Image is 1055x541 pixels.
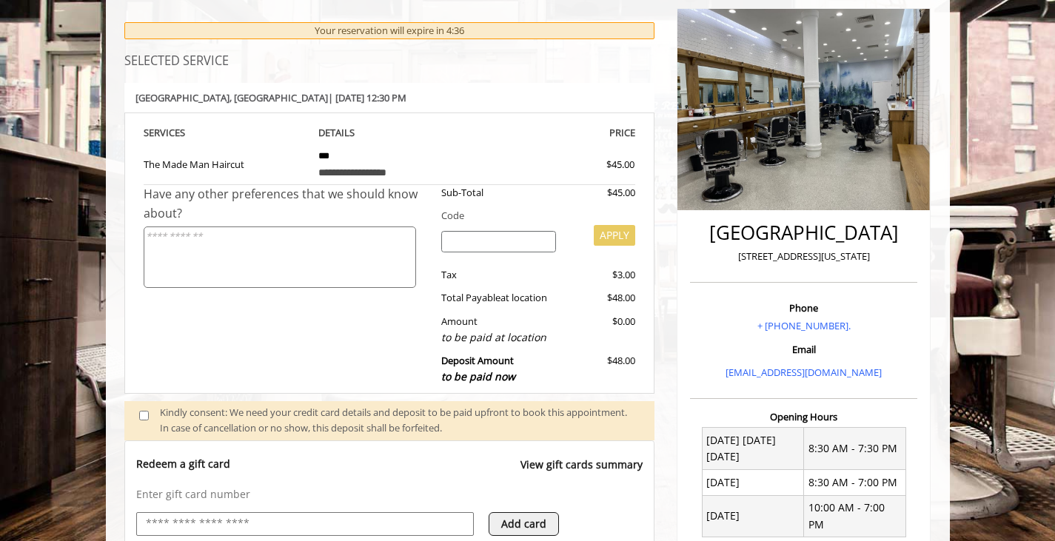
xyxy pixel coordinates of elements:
[10,196,56,209] label: Zip Code
[804,428,906,470] td: 8:30 AM - 7:30 PM
[430,290,567,306] div: Total Payable
[441,369,515,383] span: to be paid now
[567,185,635,201] div: $45.00
[553,157,634,172] div: $45.00
[136,457,230,471] p: Redeem a gift card
[10,11,80,24] b: Billing Address
[430,267,567,283] div: Tax
[441,329,556,346] div: to be paid at location
[124,55,655,68] h3: SELECTED SERVICE
[160,405,640,436] div: Kindly consent: We need your credit card details and deposit to be paid upfront to book this appo...
[757,319,851,332] a: + [PHONE_NUMBER].
[430,208,635,224] div: Code
[489,512,559,536] button: Add card
[804,495,906,537] td: 10:00 AM - 7:00 PM
[307,124,472,141] th: DETAILS
[10,38,78,51] label: Address Line 1
[124,22,655,39] div: Your reservation will expire in 4:36
[430,314,567,346] div: Amount
[230,91,328,104] span: , [GEOGRAPHIC_DATA]
[702,470,804,495] td: [DATE]
[136,487,643,502] p: Enter gift card number
[135,91,406,104] b: [GEOGRAPHIC_DATA] | [DATE] 12:30 PM
[500,291,547,304] span: at location
[694,303,914,313] h3: Phone
[144,185,431,223] div: Have any other preferences that we should know about?
[702,495,804,537] td: [DATE]
[567,290,635,306] div: $48.00
[567,353,635,385] div: $48.00
[567,314,635,346] div: $0.00
[804,470,906,495] td: 8:30 AM - 7:00 PM
[472,124,636,141] th: PRICE
[180,126,185,139] span: S
[520,457,643,487] a: View gift cards summary
[430,185,567,201] div: Sub-Total
[690,411,917,422] h3: Opening Hours
[10,91,78,104] label: Address Line 2
[694,344,914,354] h3: Email
[10,249,53,261] label: Country
[594,225,635,246] button: APPLY
[441,354,515,383] b: Deposit Amount
[144,124,308,141] th: SERVICE
[726,366,882,379] a: [EMAIL_ADDRESS][DOMAIN_NAME]
[455,301,500,324] button: Submit
[567,267,635,283] div: $3.00
[10,144,30,156] label: City
[694,222,914,243] h2: [GEOGRAPHIC_DATA]
[694,249,914,264] p: [STREET_ADDRESS][US_STATE]
[144,141,308,185] td: The Made Man Haircut
[702,428,804,470] td: [DATE] [DATE] [DATE]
